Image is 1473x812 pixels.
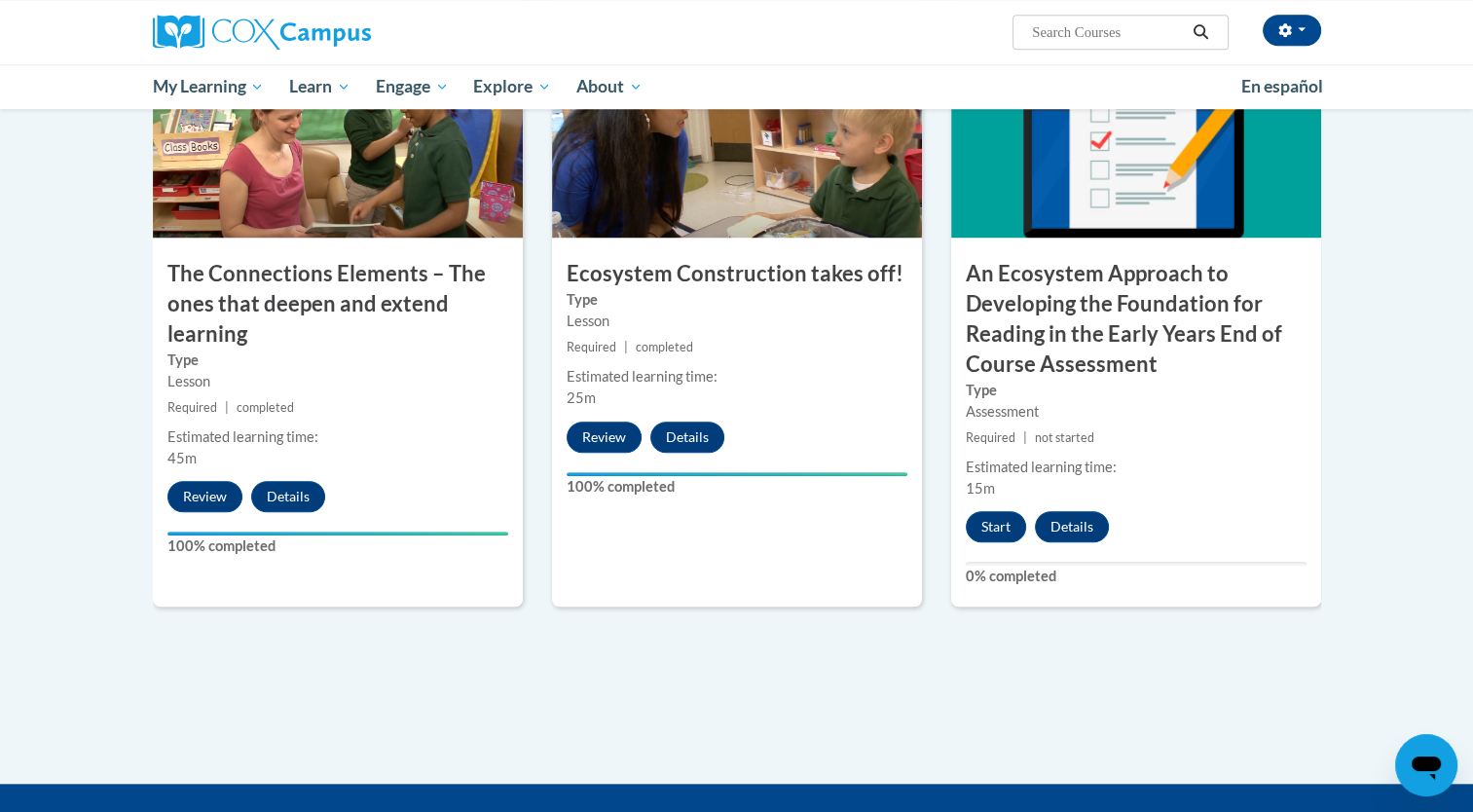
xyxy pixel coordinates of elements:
div: Estimated learning time: [567,366,907,388]
h3: The Connections Elements – The ones that deepen and extend learning [153,259,523,349]
button: Review [167,481,242,512]
span: completed [636,340,693,354]
button: Details [1035,511,1109,542]
span: 25m [567,389,596,406]
a: Explore [460,64,564,109]
label: 100% completed [167,535,508,557]
span: | [1023,430,1027,445]
div: Your progress [567,472,907,476]
span: About [576,75,643,98]
span: En español [1241,76,1323,96]
label: Type [167,350,508,371]
button: Account Settings [1263,15,1321,46]
img: Cox Campus [153,15,371,50]
div: Main menu [124,64,1350,109]
a: Learn [276,64,363,109]
button: Details [251,481,325,512]
span: 15m [966,480,995,497]
img: Course Image [153,43,523,238]
h3: An Ecosystem Approach to Developing the Foundation for Reading in the Early Years End of Course A... [951,259,1321,379]
button: Start [966,511,1026,542]
input: Search Courses [1030,20,1186,44]
span: Required [567,340,616,354]
iframe: Button to launch messaging window [1395,734,1457,796]
label: 0% completed [966,566,1307,587]
div: Your progress [167,532,508,535]
div: Lesson [167,371,508,392]
span: Required [966,430,1015,445]
img: Course Image [552,43,922,238]
a: Cox Campus [153,15,523,50]
a: Engage [363,64,461,109]
span: Required [167,400,217,415]
div: Assessment [966,401,1307,423]
span: My Learning [152,75,264,98]
span: Explore [473,75,551,98]
a: About [564,64,655,109]
button: Search [1186,20,1215,44]
span: Engage [376,75,449,98]
a: En español [1229,66,1336,107]
span: Learn [289,75,350,98]
div: Estimated learning time: [966,457,1307,478]
img: Course Image [951,43,1321,238]
span: completed [237,400,294,415]
div: Lesson [567,311,907,332]
span: not started [1035,430,1094,445]
h3: Ecosystem Construction takes off! [552,259,922,289]
button: Details [650,422,724,453]
button: Review [567,422,642,453]
span: | [225,400,229,415]
label: 100% completed [567,476,907,498]
div: Estimated learning time: [167,426,508,448]
label: Type [966,380,1307,401]
label: Type [567,289,907,311]
a: My Learning [140,64,277,109]
span: 45m [167,450,197,466]
span: | [624,340,628,354]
